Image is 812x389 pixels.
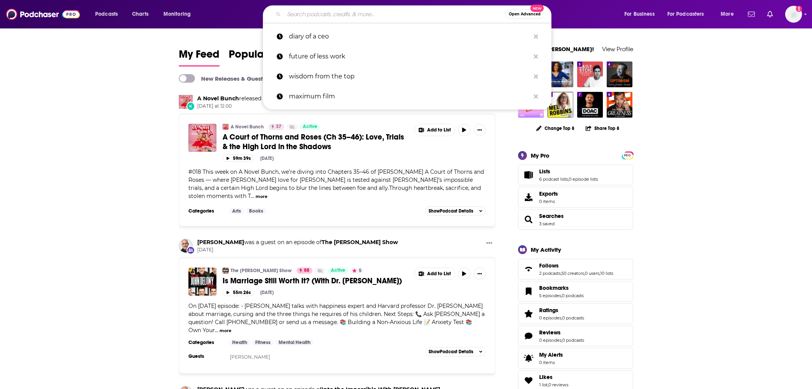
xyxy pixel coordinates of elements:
[539,315,561,321] a: 0 episodes
[350,268,364,274] button: 5
[585,121,620,136] button: Share Top 8
[584,271,585,276] span: ,
[229,339,250,346] a: Health
[562,315,584,321] a: 0 podcasts
[764,8,776,21] a: Show notifications dropdown
[521,214,536,225] a: Searches
[415,268,455,279] button: Show More Button
[179,95,193,109] a: A Novel Bunch
[521,331,536,341] a: Reviews
[521,286,536,297] a: Bookmarks
[521,353,536,364] span: My Alerts
[284,8,505,20] input: Search podcasts, credits, & more...
[223,124,229,130] a: A Novel Bunch
[223,268,229,274] img: The Dr. John Delony Show
[246,208,266,214] a: Books
[600,271,613,276] a: 10 lists
[260,290,274,295] div: [DATE]
[539,262,613,269] a: Follows
[539,329,584,336] a: Reviews
[518,209,633,230] span: Searches
[197,239,398,246] h3: was a guest on an episode of
[90,8,128,20] button: open menu
[197,103,301,110] span: [DATE] at 12:00
[548,62,573,87] img: The Gutbliss Podcast
[223,132,409,151] a: A Court of Thorns and Roses (Ch 35–46): Love, Trials & the High Lord in the Shadows
[179,48,220,65] span: My Feed
[197,239,244,246] a: Arthur Brooks
[602,45,633,53] a: View Profile
[624,9,655,20] span: For Business
[539,199,558,204] span: 0 items
[607,62,632,87] img: A Bit of Optimism
[263,66,551,86] a: wisdom from the top
[521,170,536,180] a: Lists
[619,8,664,20] button: open menu
[179,48,220,66] a: My Feed
[263,86,551,106] a: maximum film
[539,382,548,387] a: 1 list
[300,124,320,130] a: Active
[539,176,568,182] a: 6 podcast lists
[539,337,561,343] a: 0 episodes
[263,47,551,66] a: future of less work
[197,95,301,102] h3: released a new episode
[215,327,218,334] span: ...
[163,9,191,20] span: Monitoring
[518,326,633,346] span: Reviews
[179,239,193,253] a: Arthur Brooks
[304,267,309,274] span: 88
[188,303,485,334] span: On [DATE] episode: - [PERSON_NAME] talks with happiness expert and Harvard professor Dr. [PERSON_...
[276,123,281,131] span: 37
[530,5,544,12] span: New
[539,168,598,175] a: Lists
[186,246,195,254] div: New Appearance
[521,192,536,203] span: Exports
[531,152,550,159] div: My Pro
[539,329,561,336] span: Reviews
[662,8,715,20] button: open menu
[429,349,473,354] span: Show Podcast Details
[276,339,314,346] a: Mental Health
[539,168,550,175] span: Lists
[539,307,584,314] a: Ratings
[785,6,802,23] span: Logged in as hmill
[289,66,530,86] p: wisdom from the top
[289,86,530,106] p: maximum film
[518,348,633,369] a: My Alerts
[188,124,216,152] img: A Court of Thorns and Roses (Ch 35–46): Love, Trials & the High Lord in the Shadows
[269,124,284,130] a: 37
[322,239,398,246] a: The Dr. John Delony Show
[531,123,579,133] button: Change Top 8
[577,92,603,118] img: The Diary Of A CEO with Steven Bartlett
[577,62,603,87] img: The Daily Stoic
[518,187,633,208] a: Exports
[427,127,451,133] span: Add to List
[568,176,569,182] span: ,
[474,124,486,136] button: Show More Button
[539,307,558,314] span: Ratings
[188,339,223,346] h3: Categories
[623,152,632,158] a: PRO
[223,276,402,286] span: Is Marriage Still Worth It? (With Dr. [PERSON_NAME])
[785,6,802,23] button: Show profile menu
[251,193,254,199] span: ...
[483,239,495,248] button: Show More Button
[518,259,633,279] span: Follows
[521,264,536,274] a: Follows
[539,221,555,226] a: 3 saved
[607,92,632,118] img: The School of Greatness
[539,213,564,219] span: Searches
[521,308,536,319] a: Ratings
[548,382,568,387] a: 0 reviews
[585,271,599,276] a: 0 users
[223,155,254,162] button: 59m 39s
[229,48,294,66] a: Popular Feed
